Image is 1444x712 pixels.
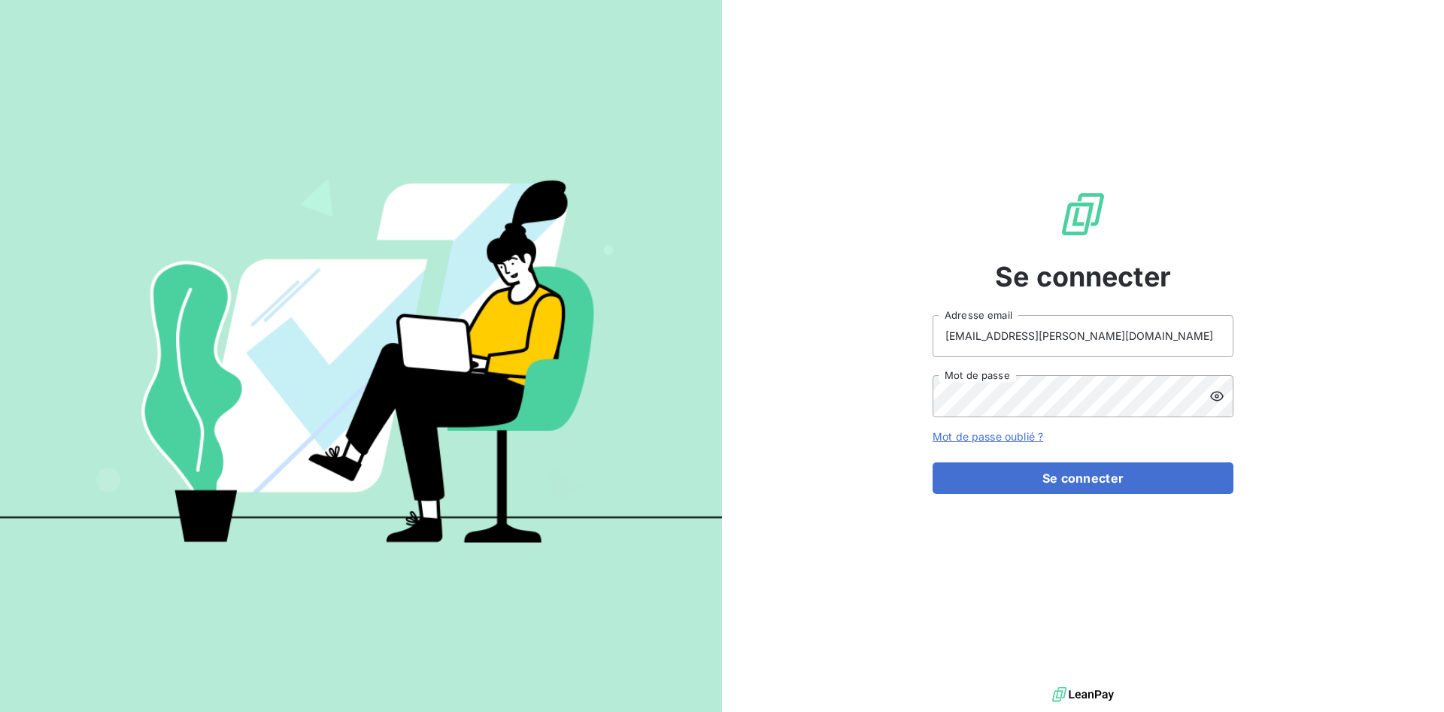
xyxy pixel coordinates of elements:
[933,430,1043,443] a: Mot de passe oublié ?
[933,462,1233,494] button: Se connecter
[933,315,1233,357] input: placeholder
[1052,683,1114,706] img: logo
[1059,190,1107,238] img: Logo LeanPay
[995,256,1171,297] span: Se connecter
